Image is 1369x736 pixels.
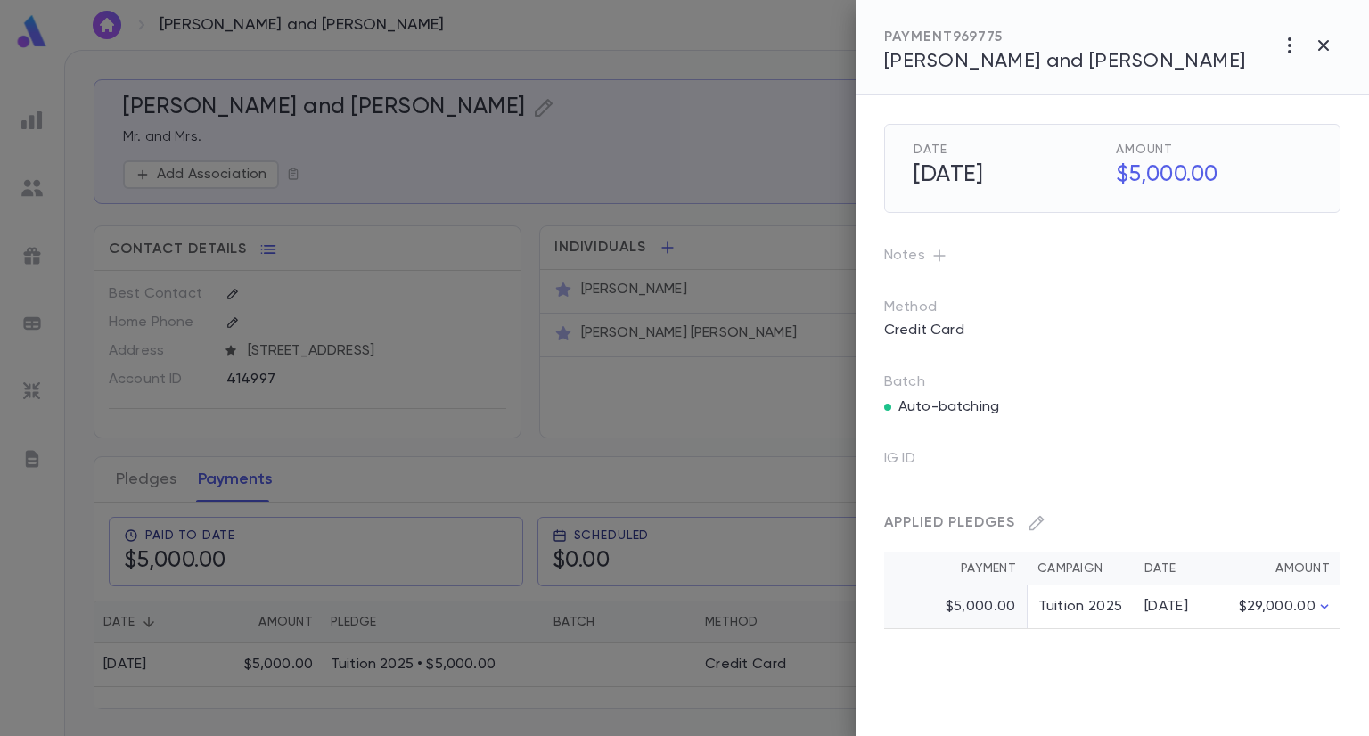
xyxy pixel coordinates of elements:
[1116,143,1311,157] span: Amount
[1027,585,1134,629] td: Tuition 2025
[873,316,975,345] p: Credit Card
[898,398,999,416] p: Auto-batching
[884,29,1246,46] div: PAYMENT 969775
[884,516,1015,530] span: Applied Pledges
[1134,552,1223,585] th: Date
[884,445,944,480] p: IG ID
[884,585,1027,629] td: $5,000.00
[903,157,1109,194] h5: [DATE]
[884,373,1340,391] p: Batch
[1223,585,1340,629] td: $29,000.00
[884,552,1027,585] th: Payment
[1027,552,1134,585] th: Campaign
[884,52,1246,71] span: [PERSON_NAME] and [PERSON_NAME]
[1144,598,1212,616] div: [DATE]
[884,241,1340,270] p: Notes
[1223,552,1340,585] th: Amount
[914,143,1109,157] span: Date
[884,298,973,316] p: Method
[1105,157,1311,194] h5: $5,000.00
